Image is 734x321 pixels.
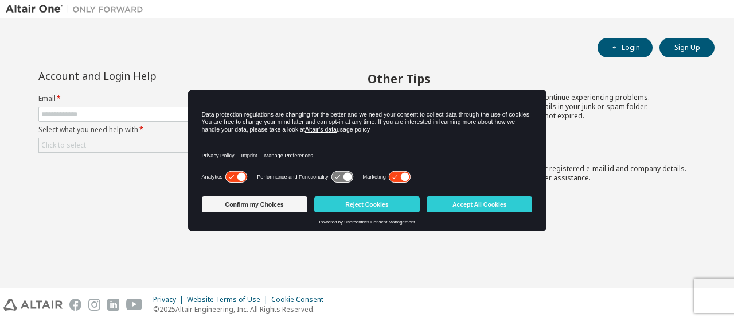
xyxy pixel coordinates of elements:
img: instagram.svg [88,299,100,311]
img: Altair One [6,3,149,15]
div: Click to select [39,138,299,152]
button: Sign Up [659,38,715,57]
h2: Other Tips [368,71,694,86]
p: © 2025 Altair Engineering, Inc. All Rights Reserved. [153,304,330,314]
div: Privacy [153,295,187,304]
button: Login [598,38,653,57]
div: Website Terms of Use [187,295,271,304]
div: Account and Login Help [38,71,248,80]
label: Select what you need help with [38,125,300,134]
img: altair_logo.svg [3,299,63,311]
div: Cookie Consent [271,295,330,304]
div: Click to select [41,141,86,150]
img: linkedin.svg [107,299,119,311]
img: youtube.svg [126,299,143,311]
label: Email [38,94,300,103]
img: facebook.svg [69,299,81,311]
